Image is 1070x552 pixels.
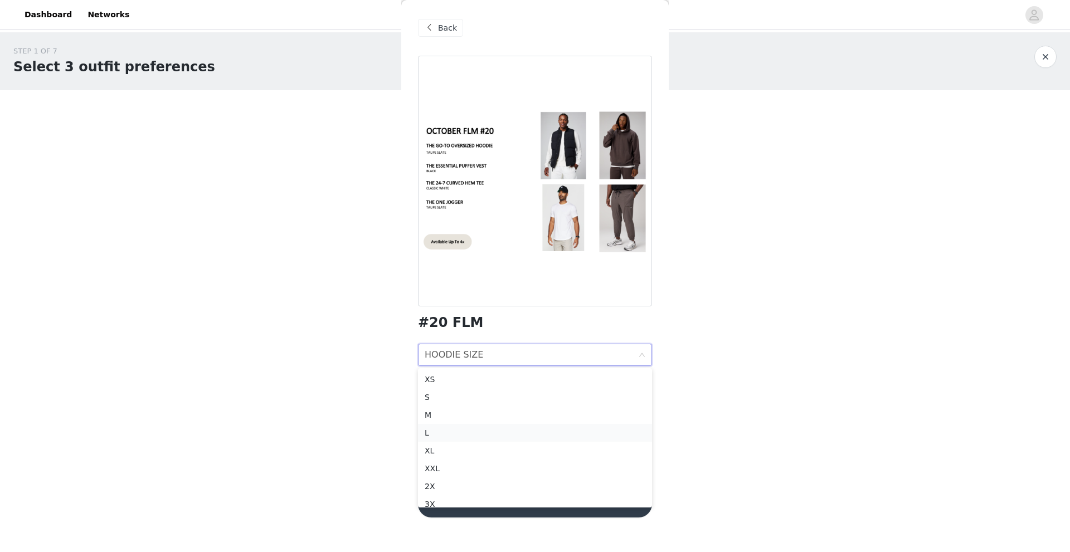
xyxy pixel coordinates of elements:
[18,2,79,27] a: Dashboard
[13,57,215,77] h1: Select 3 outfit preferences
[13,46,215,57] div: STEP 1 OF 7
[425,391,645,403] div: S
[425,480,645,492] div: 2X
[425,409,645,421] div: M
[425,427,645,439] div: L
[1029,6,1039,24] div: avatar
[425,373,645,385] div: XS
[418,315,483,330] h1: #20 FLM
[438,22,457,34] span: Back
[425,444,645,457] div: XL
[425,498,645,510] div: 3X
[639,351,645,359] i: icon: down
[81,2,136,27] a: Networks
[425,344,483,365] div: HOODIE SIZE
[425,462,645,475] div: XXL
